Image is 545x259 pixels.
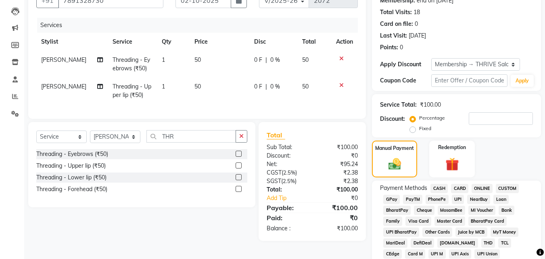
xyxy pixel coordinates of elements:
span: UPI BharatPay [383,227,419,237]
div: Payable: [261,203,312,213]
span: Other Cards [422,227,452,237]
span: 0 % [270,56,280,64]
div: Last Visit: [380,32,407,40]
th: Price [190,33,249,51]
span: 50 [194,56,201,63]
span: 0 % [270,82,280,91]
div: ( ) [261,168,312,177]
span: MosamBee [438,206,465,215]
div: ( ) [261,177,312,185]
div: Threading - Forehead (₹50) [36,185,107,194]
div: Discount: [380,115,405,123]
div: Balance : [261,224,312,233]
span: UPI Axis [449,249,472,259]
span: Cheque [414,206,434,215]
span: SGST [267,177,281,185]
div: [DATE] [409,32,426,40]
span: CEdge [383,249,402,259]
div: Services [37,18,364,33]
span: CGST [267,169,282,176]
span: Loan [493,195,509,204]
th: Stylist [36,33,108,51]
span: 2.5% [283,178,295,184]
div: Threading - Upper lip (₹50) [36,162,106,170]
span: DefiDeal [411,238,434,248]
div: ₹0 [312,152,364,160]
div: Apply Discount [380,60,431,69]
th: Action [331,33,358,51]
div: ₹100.00 [312,143,364,152]
th: Total [297,33,332,51]
span: NearBuy [467,195,490,204]
span: 0 F [254,56,262,64]
span: UPI Union [474,249,500,259]
span: Bank [499,206,514,215]
span: UPI M [428,249,446,259]
div: 0 [415,20,418,28]
div: Total Visits: [380,8,412,17]
div: Net: [261,160,312,168]
span: MI Voucher [468,206,496,215]
span: 1 [162,56,165,63]
span: | [265,82,267,91]
span: [PERSON_NAME] [41,83,86,90]
div: ₹100.00 [312,185,364,194]
div: Points: [380,43,398,52]
span: UPI [452,195,464,204]
span: Visa Card [405,217,431,226]
span: Threading - Eyebrows (₹50) [113,56,150,72]
span: 2.5% [283,169,295,176]
span: 50 [302,83,309,90]
label: Fixed [419,125,431,132]
span: CARD [451,184,468,193]
div: ₹2.38 [312,177,364,185]
span: MariDeal [383,238,407,248]
span: TCL [498,238,511,248]
label: Redemption [438,144,466,151]
span: MyT Money [491,227,519,237]
label: Percentage [419,114,445,122]
span: [PERSON_NAME] [41,56,86,63]
span: Family [383,217,402,226]
th: Qty [157,33,190,51]
th: Disc [249,33,297,51]
input: Enter Offer / Coupon Code [431,74,507,87]
div: ₹100.00 [312,224,364,233]
div: ₹95.24 [312,160,364,168]
div: Card on file: [380,20,413,28]
span: Master Card [434,217,465,226]
span: CASH [430,184,448,193]
div: Sub Total: [261,143,312,152]
a: Add Tip [261,194,321,202]
button: Apply [511,75,534,87]
span: PhonePe [426,195,449,204]
span: [DOMAIN_NAME] [437,238,478,248]
th: Service [108,33,157,51]
span: THD [481,238,495,248]
span: BharatPay [383,206,411,215]
span: | [265,56,267,64]
div: ₹100.00 [312,203,364,213]
div: ₹0 [321,194,364,202]
img: _cash.svg [384,157,405,171]
div: ₹100.00 [420,101,441,109]
div: ₹0 [312,213,364,223]
img: _gift.svg [441,156,463,173]
div: Coupon Code [380,76,431,85]
div: Discount: [261,152,312,160]
span: Juice by MCB [455,227,487,237]
div: Total: [261,185,312,194]
span: GPay [383,195,400,204]
span: Threading - Upper lip (₹50) [113,83,151,99]
span: ONLINE [472,184,493,193]
span: 50 [302,56,309,63]
div: ₹2.38 [312,168,364,177]
span: Total [267,131,285,139]
span: 1 [162,83,165,90]
span: 50 [194,83,201,90]
input: Search or Scan [146,130,236,143]
span: 0 F [254,82,262,91]
label: Manual Payment [375,145,414,152]
span: Payment Methods [380,184,427,192]
div: Threading - Eyebrows (₹50) [36,150,108,158]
